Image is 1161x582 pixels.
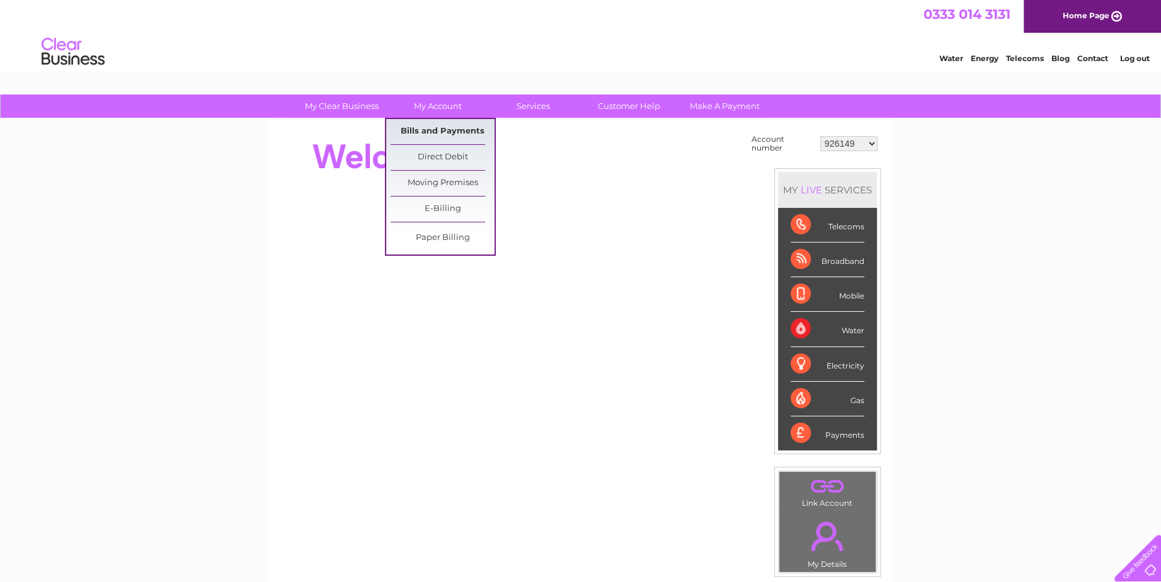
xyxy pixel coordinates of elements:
[391,197,495,222] a: E-Billing
[748,132,817,156] td: Account number
[791,208,864,243] div: Telecoms
[391,119,495,144] a: Bills and Payments
[290,94,394,118] a: My Clear Business
[791,416,864,450] div: Payments
[791,347,864,382] div: Electricity
[971,54,998,63] a: Energy
[41,33,105,71] img: logo.png
[1077,54,1108,63] a: Contact
[481,94,585,118] a: Services
[1119,54,1149,63] a: Log out
[391,145,495,170] a: Direct Debit
[778,172,877,208] div: MY SERVICES
[791,277,864,312] div: Mobile
[798,184,825,196] div: LIVE
[779,471,876,511] td: Link Account
[791,243,864,277] div: Broadband
[791,312,864,346] div: Water
[1051,54,1070,63] a: Blog
[391,171,495,196] a: Moving Premises
[673,94,777,118] a: Make A Payment
[791,382,864,416] div: Gas
[391,225,495,251] a: Paper Billing
[1006,54,1044,63] a: Telecoms
[283,7,879,61] div: Clear Business is a trading name of Verastar Limited (registered in [GEOGRAPHIC_DATA] No. 3667643...
[924,6,1010,22] a: 0333 014 3131
[779,511,876,573] td: My Details
[782,475,872,497] a: .
[577,94,681,118] a: Customer Help
[782,514,872,558] a: .
[939,54,963,63] a: Water
[386,94,489,118] a: My Account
